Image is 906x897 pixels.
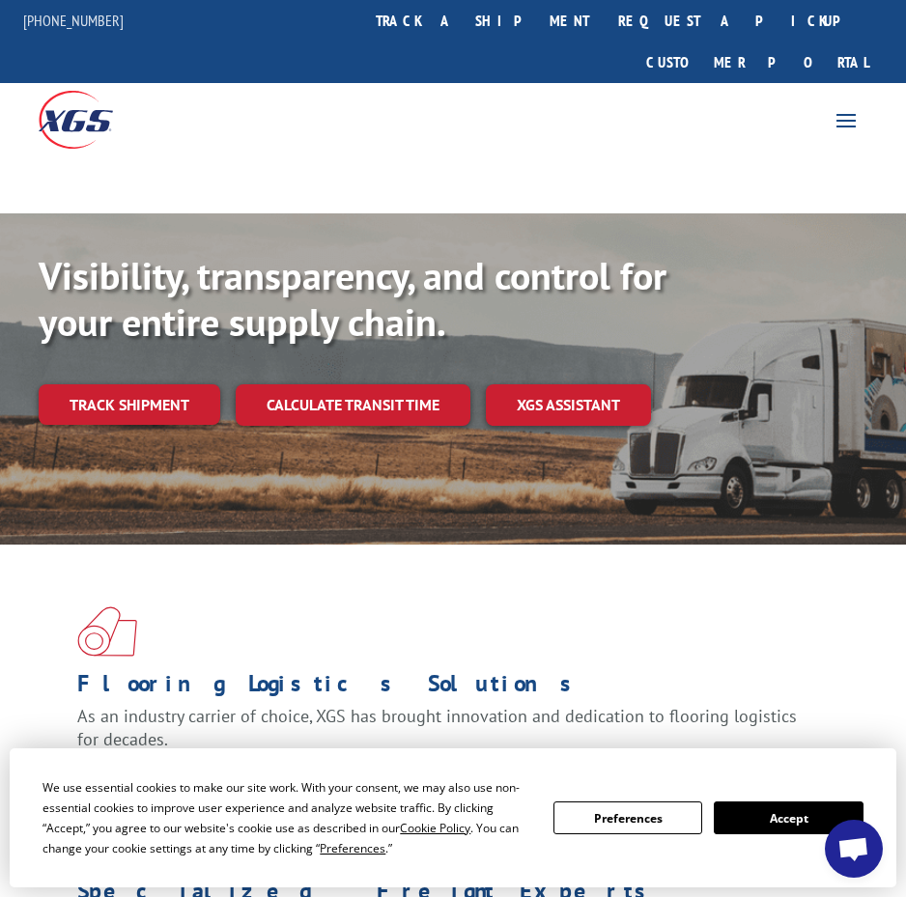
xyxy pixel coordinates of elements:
[42,777,530,858] div: We use essential cookies to make our site work. With your consent, we may also use non-essential ...
[77,705,797,750] span: As an industry carrier of choice, XGS has brought innovation and dedication to flooring logistics...
[39,384,220,425] a: Track shipment
[77,672,814,705] h1: Flooring Logistics Solutions
[320,840,385,856] span: Preferences
[77,606,137,657] img: xgs-icon-total-supply-chain-intelligence-red
[400,820,470,836] span: Cookie Policy
[236,384,470,426] a: Calculate transit time
[23,11,124,30] a: [PHONE_NUMBER]
[39,250,666,347] b: Visibility, transparency, and control for your entire supply chain.
[553,801,702,834] button: Preferences
[486,384,651,426] a: XGS ASSISTANT
[714,801,863,834] button: Accept
[632,42,883,83] a: Customer Portal
[10,748,896,887] div: Cookie Consent Prompt
[825,820,883,878] div: Open chat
